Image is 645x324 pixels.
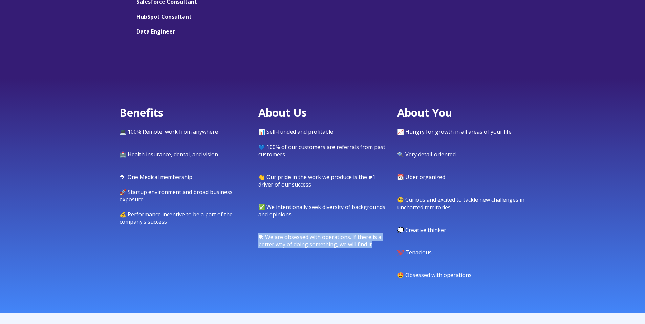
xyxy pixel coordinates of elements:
span: 📊 Self-funded and profitable [258,128,333,135]
span: 💯 Tenacious [397,249,432,256]
span: 🚀 Startup environment and broad business exposure [120,188,233,203]
span: 💻 100% Remote, work from anywhere [120,128,218,135]
span: About Us [258,105,307,120]
span: 🛠 We are obsessed with operations. If there is a better way of doing something, we will find it [258,233,381,248]
span: 📈 Hungry for growth in all areas of your life [397,128,512,135]
span: 💭 Creative thinker [397,226,446,234]
span: 👏 Our pride in the work we produce is the #1 driver of our success [258,173,375,188]
span: About You [397,105,452,120]
span: 🤩 Obsessed with operations [397,271,472,279]
span: 💰 Performance incentive to be a part of the company’s success [120,211,233,225]
span: 🏥 Health insurance, dental, and vision [120,151,218,158]
span: 📆 Uber organized [397,173,445,181]
span: ✅ We intentionally seek diversity of backgrounds and opinions [258,203,385,218]
a: HubSpot Consultant [136,13,192,20]
span: Benefits [120,105,163,120]
span: 🔍 Very detail-oriented [397,151,456,158]
a: Data Engineer [136,28,175,35]
span: ⛑ One Medical membership [120,173,192,181]
span: 🧐 Curious and excited to tackle new challenges in uncharted territories [397,196,524,211]
span: 💙 100% of our customers are referrals from past customers [258,143,385,158]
